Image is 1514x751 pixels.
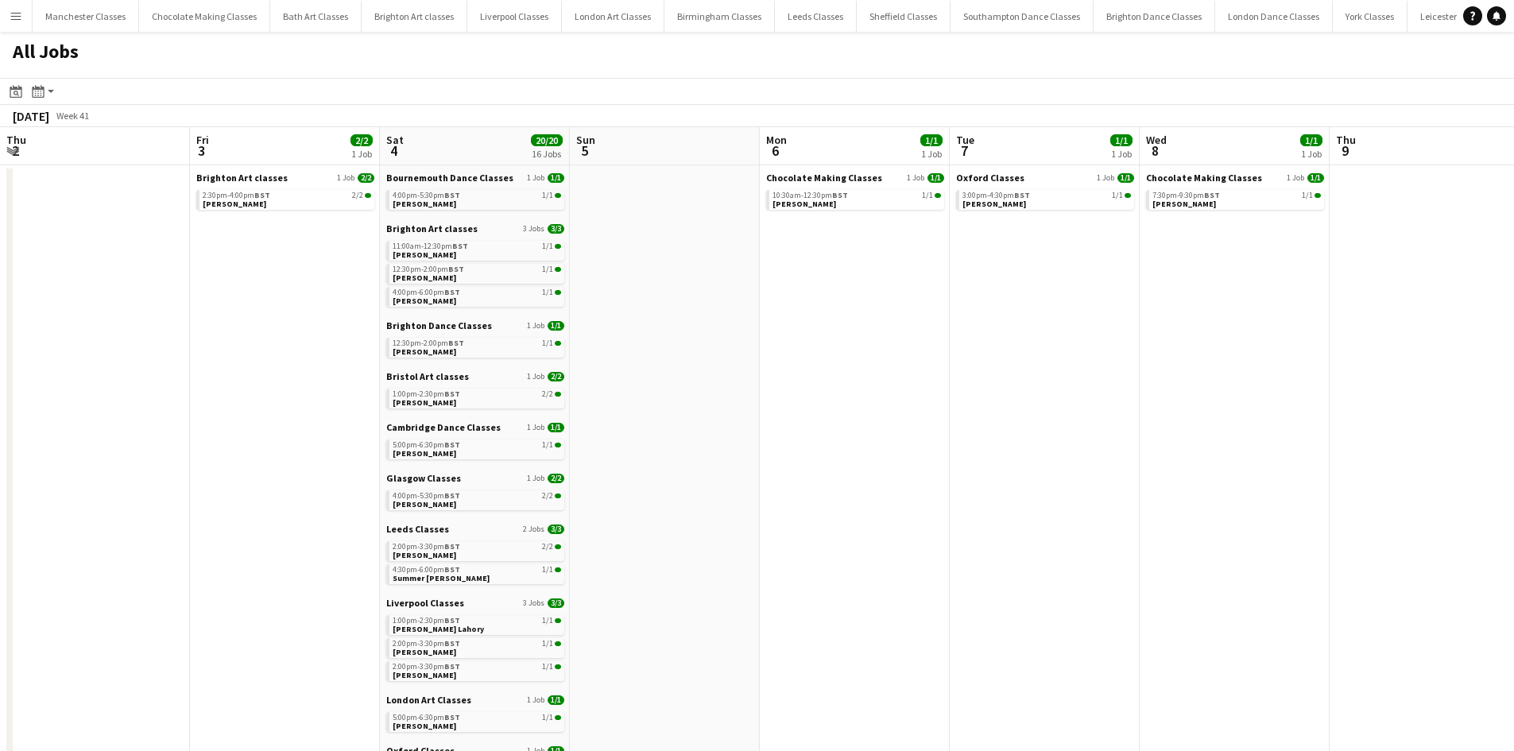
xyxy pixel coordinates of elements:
[386,694,471,706] span: London Art Classes
[555,715,561,720] span: 1/1
[548,695,564,705] span: 1/1
[393,448,456,459] span: Olga Hawkes
[203,199,266,209] span: Sam Avery
[951,1,1094,32] button: Southampton Dance Classes
[562,1,664,32] button: London Art Classes
[386,223,564,234] a: Brighton Art classes3 Jobs3/3
[386,370,469,382] span: Bristol Art classes
[555,443,561,447] span: 1/1
[1097,173,1114,183] span: 1 Job
[393,192,460,199] span: 4:00pm-5:30pm
[1300,134,1322,146] span: 1/1
[386,472,461,484] span: Glasgow Classes
[393,241,561,259] a: 11:00am-12:30pmBST1/1[PERSON_NAME]
[775,1,857,32] button: Leeds Classes
[393,638,561,656] a: 2:00pm-3:30pmBST1/1[PERSON_NAME]
[956,172,1024,184] span: Oxford Classes
[527,321,544,331] span: 1 Job
[542,441,553,449] span: 1/1
[393,543,460,551] span: 2:00pm-3:30pm
[857,1,951,32] button: Sheffield Classes
[832,190,848,200] span: BST
[444,439,460,450] span: BST
[13,108,49,124] div: [DATE]
[393,714,460,722] span: 5:00pm-6:30pm
[1125,193,1131,198] span: 1/1
[542,339,553,347] span: 1/1
[393,566,460,574] span: 4:30pm-6:00pm
[921,148,942,160] div: 1 Job
[393,288,460,296] span: 4:00pm-6:00pm
[386,172,564,223] div: Bournemouth Dance Classes1 Job1/14:00pm-5:30pmBST1/1[PERSON_NAME]
[956,133,974,147] span: Tue
[254,190,270,200] span: BST
[527,474,544,483] span: 1 Job
[1146,172,1324,184] a: Chocolate Making Classes1 Job1/1
[1301,148,1322,160] div: 1 Job
[337,173,354,183] span: 1 Job
[393,439,561,458] a: 5:00pm-6:30pmBST1/1[PERSON_NAME]
[664,1,775,32] button: Birmingham Classes
[444,287,460,297] span: BST
[555,494,561,498] span: 2/2
[393,273,456,283] span: Georgina Ricciardi
[766,172,882,184] span: Chocolate Making Classes
[203,192,270,199] span: 2:30pm-4:00pm
[393,647,456,657] span: Lynsey Brown
[548,474,564,483] span: 2/2
[962,199,1026,209] span: Naomi Taylor
[444,490,460,501] span: BST
[351,148,372,160] div: 1 Job
[548,372,564,381] span: 2/2
[542,566,553,574] span: 1/1
[393,721,456,731] span: Anna Philip
[393,670,456,680] span: Nicole Beeston
[386,172,513,184] span: Bournemouth Dance Classes
[576,133,595,147] span: Sun
[352,192,363,199] span: 2/2
[393,617,460,625] span: 1:00pm-2:30pm
[542,663,553,671] span: 1/1
[555,290,561,295] span: 1/1
[766,172,944,213] div: Chocolate Making Classes1 Job1/110:30am-12:30pmBST1/1[PERSON_NAME]
[4,141,26,160] span: 2
[555,244,561,249] span: 1/1
[393,287,561,305] a: 4:00pm-6:00pmBST1/1[PERSON_NAME]
[444,661,460,672] span: BST
[393,389,561,407] a: 1:00pm-2:30pmBST2/2[PERSON_NAME]
[467,1,562,32] button: Liverpool Classes
[1152,199,1216,209] span: Shellie Wells
[386,223,564,319] div: Brighton Art classes3 Jobs3/311:00am-12:30pmBST1/1[PERSON_NAME]12:30pm-2:00pmBST1/1[PERSON_NAME]4...
[1152,192,1220,199] span: 7:30pm-9:30pm
[555,392,561,397] span: 2/2
[1112,192,1123,199] span: 1/1
[452,241,468,251] span: BST
[444,190,460,200] span: BST
[542,390,553,398] span: 2/2
[574,141,595,160] span: 5
[542,543,553,551] span: 2/2
[555,641,561,646] span: 1/1
[386,472,564,523] div: Glasgow Classes1 Job2/24:00pm-5:30pmBST2/2[PERSON_NAME]
[548,321,564,331] span: 1/1
[1334,141,1356,160] span: 9
[384,141,404,160] span: 4
[954,141,974,160] span: 7
[393,346,456,357] span: Tamryn-lee Rickelton
[1144,141,1167,160] span: 8
[386,370,564,421] div: Bristol Art classes1 Job2/21:00pm-2:30pmBST2/2[PERSON_NAME]
[33,1,139,32] button: Manchester Classes
[548,598,564,608] span: 3/3
[444,615,460,625] span: BST
[393,339,464,347] span: 12:30pm-2:00pm
[6,133,26,147] span: Thu
[386,421,564,433] a: Cambridge Dance Classes1 Job1/1
[920,134,943,146] span: 1/1
[1336,133,1356,147] span: Thu
[1111,148,1132,160] div: 1 Job
[1287,173,1304,183] span: 1 Job
[393,492,460,500] span: 4:00pm-5:30pm
[386,172,564,184] a: Bournemouth Dance Classes1 Job1/1
[527,695,544,705] span: 1 Job
[548,423,564,432] span: 1/1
